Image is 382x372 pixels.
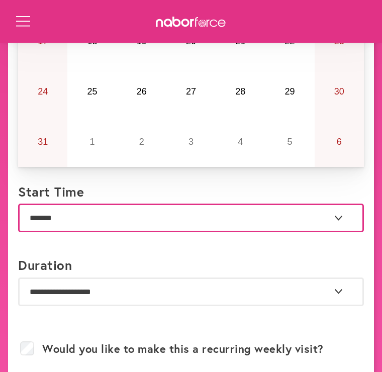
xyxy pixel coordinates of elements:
abbr: August 27, 2025 [186,86,196,97]
abbr: August 17, 2025 [38,36,48,46]
button: September 5, 2025 [265,117,314,167]
abbr: August 26, 2025 [137,86,147,97]
button: August 25, 2025 [67,66,117,117]
button: August 31, 2025 [18,117,67,167]
button: September 3, 2025 [166,117,216,167]
abbr: August 30, 2025 [334,86,344,97]
abbr: September 4, 2025 [238,137,243,147]
abbr: August 25, 2025 [87,86,97,97]
button: September 1, 2025 [67,117,117,167]
button: August 28, 2025 [216,66,265,117]
button: August 26, 2025 [117,66,166,117]
abbr: August 18, 2025 [87,36,97,46]
abbr: September 3, 2025 [188,137,194,147]
button: September 2, 2025 [117,117,166,167]
button: August 24, 2025 [18,66,67,117]
abbr: August 23, 2025 [334,36,344,46]
abbr: August 20, 2025 [186,36,196,46]
abbr: September 1, 2025 [89,137,94,147]
abbr: August 29, 2025 [285,86,295,97]
button: August 30, 2025 [315,66,364,117]
label: Start Time [18,184,84,200]
abbr: September 2, 2025 [139,137,144,147]
button: Open Menu [16,16,29,29]
abbr: August 22, 2025 [285,36,295,46]
abbr: September 5, 2025 [288,137,293,147]
abbr: August 31, 2025 [38,137,48,147]
abbr: September 6, 2025 [337,137,342,147]
abbr: August 21, 2025 [235,36,245,46]
button: August 29, 2025 [265,66,314,117]
button: September 4, 2025 [216,117,265,167]
button: September 6, 2025 [315,117,364,167]
abbr: August 19, 2025 [137,36,147,46]
button: August 27, 2025 [166,66,216,117]
abbr: August 28, 2025 [235,86,245,97]
label: Duration [18,257,72,273]
abbr: August 24, 2025 [38,86,48,97]
label: Would you like to make this a recurring weekly visit? [42,342,324,355]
